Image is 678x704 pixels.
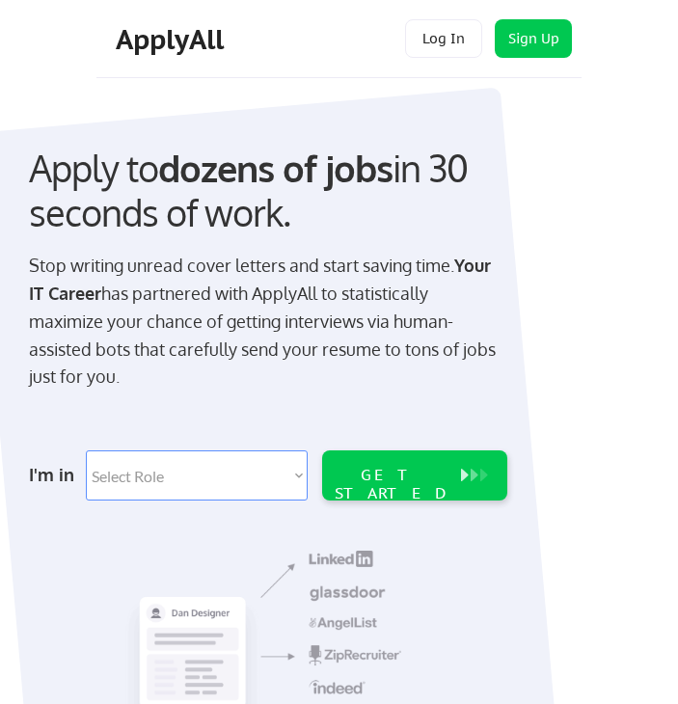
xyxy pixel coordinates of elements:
[158,145,393,191] strong: dozens of jobs
[495,19,572,58] button: Sign Up
[405,19,482,58] button: Log In
[29,252,500,391] div: Stop writing unread cover letters and start saving time. has partnered with ApplyAll to statistic...
[29,255,496,304] strong: Your IT Career
[29,459,76,490] div: I'm in
[116,23,230,56] div: ApplyAll
[29,147,500,234] div: Apply to in 30 seconds of work.
[330,466,453,502] div: GET STARTED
